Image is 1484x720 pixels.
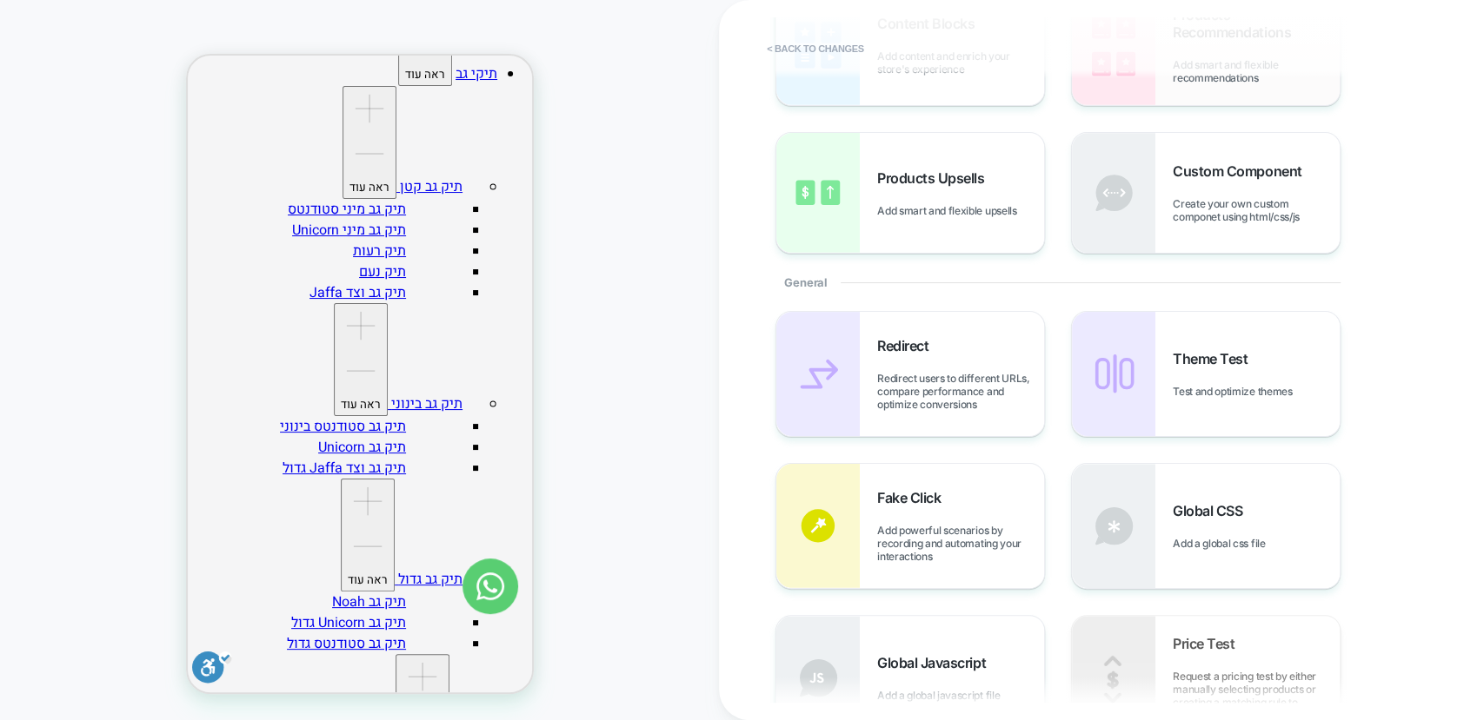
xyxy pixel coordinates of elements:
a: תיק נעם [167,200,275,233]
span: תיק גב קטן [212,121,275,142]
span: Price Test [1173,635,1243,652]
button: סרגל נגישות [4,596,44,637]
span: Content Blocks [877,15,983,32]
span: Add smart and flexible recommendations [1173,58,1340,84]
span: Create your own custom componet using html/css/js [1173,197,1340,223]
span: ראה עוד [153,340,193,358]
div: General [775,254,1341,311]
a: תיק גב קטן [209,121,292,142]
a: תיק גב מיני Unicorn [100,158,275,191]
span: Add content and enrich your store's experience [877,50,1044,76]
a: תיק גב מיני סטודנטס [96,137,275,170]
a: תיק גב סטודנטס גדול [95,571,275,604]
a: תיק גב Unicorn גדול [99,551,275,584]
span: Test and optimize themes [1173,385,1301,398]
span: Add a global css file [1173,537,1274,550]
a: תיק גב וצד Jaffa גדול [90,396,275,429]
span: ראה עוד [217,10,257,28]
a: תיק רעות [161,179,275,212]
span: תיק גב גדול [210,513,275,534]
span: תיק גב בינוני [203,338,275,359]
a: תיק גב Unicorn [126,375,275,408]
span: Redirect [877,337,937,354]
span: Custom Component [1173,162,1310,180]
span: Products Upsells [877,169,993,187]
span: Add a global javascript file [877,689,1008,702]
a: תיק גב בינוני [200,338,292,359]
a: תיק גב Noah [140,530,275,563]
span: Fake Click [877,489,949,506]
span: Redirect users to different URLs, compare performance and optimize conversions [877,372,1044,411]
span: Theme Test [1173,350,1256,367]
a: תיק גב וצד Jaffa [117,221,275,254]
span: Add powerful scenarios by recording and automating your interactions [877,524,1044,563]
span: Global CSS [1173,502,1251,519]
span: Products Recommendations [1173,6,1340,41]
a: תיק גב גדול [207,513,292,534]
a: תיק גב סטודנטס בינוני [88,354,275,387]
button: ראה עוד [146,248,200,360]
span: Add smart and flexible upsells [877,204,1025,217]
button: < Back to changes [758,35,873,63]
span: Global Javascript [877,654,995,671]
button: ראה עוד [153,423,207,536]
span: ראה עוד [160,516,200,533]
span: ראה עוד [162,123,202,141]
button: ראה עוד [155,30,209,143]
a: תיקי גב [268,8,309,29]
